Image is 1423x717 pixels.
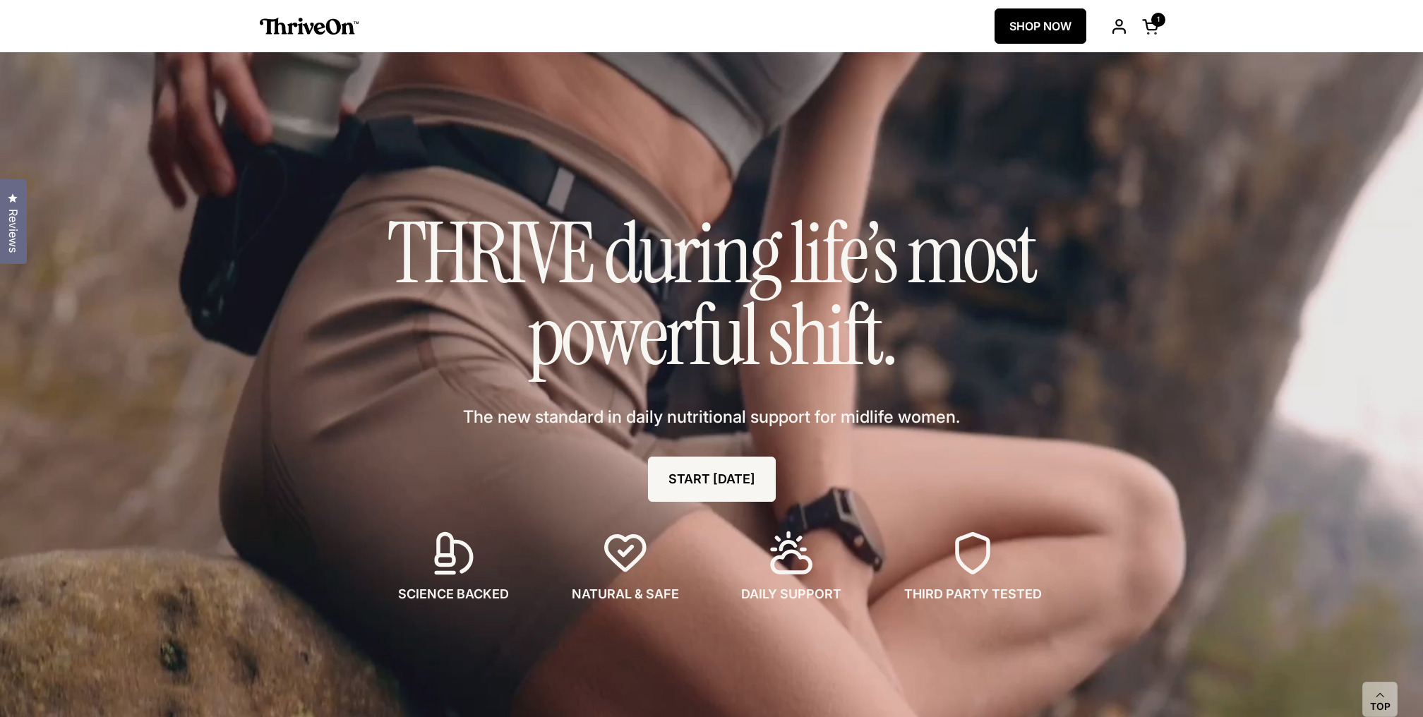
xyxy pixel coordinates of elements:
a: SHOP NOW [995,8,1086,44]
span: The new standard in daily nutritional support for midlife women. [463,405,960,429]
iframe: Gorgias live chat messenger [1352,651,1409,703]
span: SCIENCE BACKED [398,585,509,603]
a: START [DATE] [648,457,776,502]
span: Top [1370,701,1391,713]
span: NATURAL & SAFE [572,585,679,603]
span: DAILY SUPPORT [741,585,841,603]
span: THIRD PARTY TESTED [904,585,1042,603]
span: Reviews [4,209,22,253]
h1: THRIVE during life’s most powerful shift. [359,212,1064,377]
